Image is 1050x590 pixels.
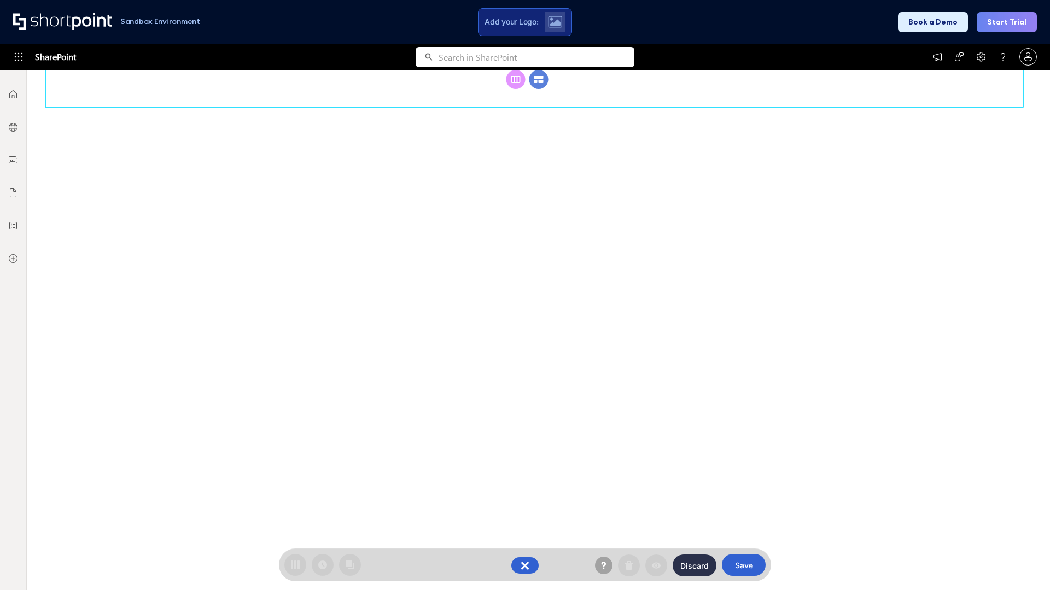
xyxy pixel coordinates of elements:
span: SharePoint [35,44,76,70]
img: Upload logo [548,16,562,28]
button: Save [722,554,766,576]
button: Book a Demo [898,12,968,32]
h1: Sandbox Environment [120,19,200,25]
button: Discard [673,554,716,576]
span: Add your Logo: [485,17,538,27]
input: Search in SharePoint [439,47,634,67]
iframe: Chat Widget [995,538,1050,590]
button: Start Trial [977,12,1037,32]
